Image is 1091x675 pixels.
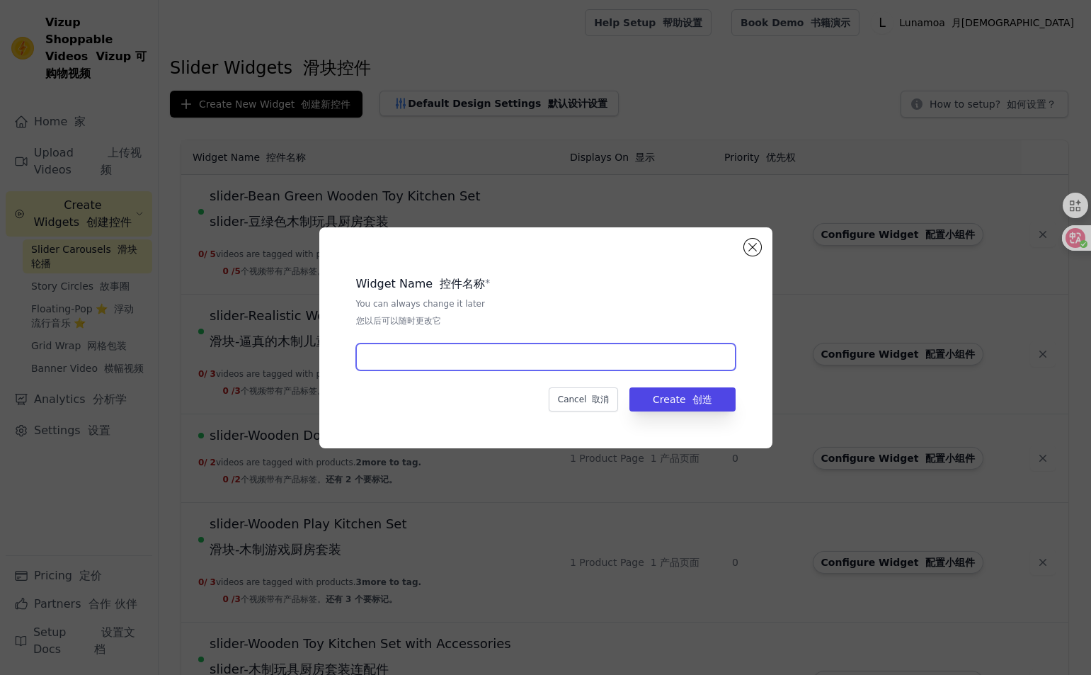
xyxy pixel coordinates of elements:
button: Cancel [549,387,618,412]
font: 取消 [592,395,609,404]
font: 您以后可以随时更改它 [356,316,441,326]
button: Close modal [744,239,761,256]
font: 控件名称 [440,277,485,290]
p: You can always change it later [356,298,736,332]
button: Create [629,387,735,412]
font: 创造 [692,394,712,405]
legend: Widget Name [356,276,486,293]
